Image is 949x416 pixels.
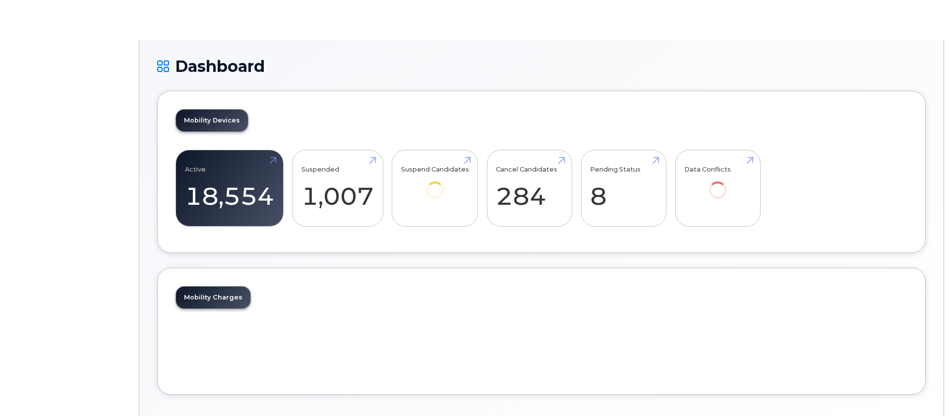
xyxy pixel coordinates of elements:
a: Cancel Candidates 284 [496,156,563,221]
a: Suspend Candidates [401,156,469,213]
a: Pending Status 8 [590,156,657,221]
h1: Dashboard [157,58,926,75]
a: Mobility Devices [176,110,248,131]
a: Data Conflicts [684,156,751,213]
a: Mobility Charges [176,287,250,308]
a: Suspended 1,007 [301,156,374,221]
a: Active 18,554 [185,156,274,221]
